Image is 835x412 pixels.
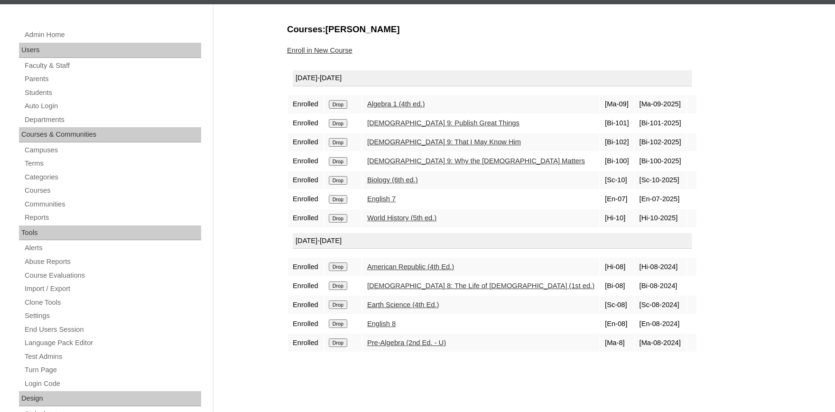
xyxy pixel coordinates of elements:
[24,60,201,72] a: Faculty & Staff
[367,119,520,127] a: [DEMOGRAPHIC_DATA] 9: Publish Great Things
[288,315,323,333] td: Enrolled
[329,119,347,128] input: Drop
[288,258,323,276] td: Enrolled
[367,100,425,108] a: Algebra 1 (4th ed.)
[329,100,347,109] input: Drop
[288,296,323,314] td: Enrolled
[24,283,201,295] a: Import / Export
[635,315,686,333] td: [En-08-2024]
[288,95,323,113] td: Enrolled
[24,171,201,183] a: Categories
[24,364,201,376] a: Turn Page
[24,351,201,363] a: Test Admins
[635,152,686,170] td: [Bi-100-2025]
[24,114,201,126] a: Departments
[24,324,201,336] a: End Users Session
[600,133,634,151] td: [Bi-102]
[24,378,201,390] a: Login Code
[600,152,634,170] td: [Bi-100]
[24,212,201,224] a: Reports
[24,144,201,156] a: Campuses
[24,198,201,210] a: Communities
[329,138,347,147] input: Drop
[24,256,201,268] a: Abuse Reports
[288,152,323,170] td: Enrolled
[600,315,634,333] td: [En-08]
[600,334,634,352] td: [Ma-8]
[367,176,418,184] a: Biology (6th ed.)
[635,334,686,352] td: [Ma-08-2024]
[329,157,347,166] input: Drop
[329,176,347,185] input: Drop
[635,171,686,189] td: [Sc-10-2025]
[288,209,323,227] td: Enrolled
[367,320,396,328] a: English 8
[24,297,201,309] a: Clone Tools
[287,47,353,54] a: Enroll in New Course
[288,334,323,352] td: Enrolled
[24,73,201,85] a: Parents
[24,270,201,281] a: Course Evaluations
[24,242,201,254] a: Alerts
[600,209,634,227] td: [Hi-10]
[329,300,347,309] input: Drop
[287,23,757,36] h3: Courses:[PERSON_NAME]
[24,100,201,112] a: Auto Login
[329,281,347,290] input: Drop
[635,95,686,113] td: [Ma-09-2025]
[367,214,436,222] a: World History (5th ed.)
[600,190,634,208] td: [En-07]
[329,319,347,328] input: Drop
[600,296,634,314] td: [Sc-08]
[24,310,201,322] a: Settings
[367,263,454,271] a: American Republic (4th Ed.)
[329,214,347,223] input: Drop
[19,391,201,406] div: Design
[24,29,201,41] a: Admin Home
[288,133,323,151] td: Enrolled
[367,301,439,309] a: Earth Science (4th Ed.)
[600,95,634,113] td: [Ma-09]
[600,171,634,189] td: [Sc-10]
[19,43,201,58] div: Users
[288,277,323,295] td: Enrolled
[367,138,521,146] a: [DEMOGRAPHIC_DATA] 9: That I May Know Him
[600,258,634,276] td: [Hi-08]
[635,209,686,227] td: [Hi-10-2025]
[19,127,201,142] div: Courses & Communities
[367,157,585,165] a: [DEMOGRAPHIC_DATA] 9: Why the [DEMOGRAPHIC_DATA] Matters
[367,339,446,346] a: Pre-Algebra (2nd Ed. - U)
[293,70,692,86] div: [DATE]-[DATE]
[288,190,323,208] td: Enrolled
[600,114,634,132] td: [Bi-101]
[288,171,323,189] td: Enrolled
[635,258,686,276] td: [Hi-08-2024]
[635,296,686,314] td: [Sc-08-2024]
[24,87,201,99] a: Students
[367,195,396,203] a: English 7
[329,195,347,204] input: Drop
[329,338,347,347] input: Drop
[635,277,686,295] td: [Bi-08-2024]
[24,158,201,169] a: Terms
[288,114,323,132] td: Enrolled
[24,337,201,349] a: Language Pack Editor
[24,185,201,197] a: Courses
[600,277,634,295] td: [Bi-08]
[293,233,692,249] div: [DATE]-[DATE]
[635,190,686,208] td: [En-07-2025]
[329,262,347,271] input: Drop
[635,114,686,132] td: [Bi-101-2025]
[635,133,686,151] td: [Bi-102-2025]
[19,225,201,241] div: Tools
[367,282,594,290] a: [DEMOGRAPHIC_DATA] 8: The Life of [DEMOGRAPHIC_DATA] (1st ed.)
